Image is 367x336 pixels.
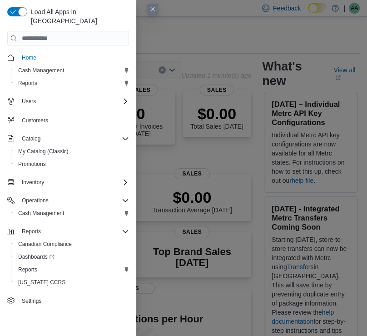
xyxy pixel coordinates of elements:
span: Canadian Compliance [15,239,129,250]
span: Inventory [22,179,44,186]
a: My Catalog (Classic) [15,146,72,157]
span: Reports [18,226,129,237]
span: Reports [22,228,41,235]
span: My Catalog (Classic) [15,146,129,157]
span: Operations [18,195,129,206]
button: Reports [18,226,45,237]
button: Operations [4,194,133,207]
button: Promotions [11,158,133,171]
span: Dashboards [15,251,129,262]
button: Settings [4,294,133,307]
button: Reports [11,77,133,90]
span: Users [22,98,36,105]
button: Home [4,51,133,64]
span: Washington CCRS [15,277,129,288]
span: Customers [18,114,129,125]
a: [US_STATE] CCRS [15,277,69,288]
span: Catalog [22,135,40,142]
button: Close this dialog [147,4,158,15]
button: Inventory [4,176,133,189]
a: Cash Management [15,208,68,219]
button: Canadian Compliance [11,238,133,251]
span: Settings [22,297,41,305]
a: Canadian Compliance [15,239,75,250]
button: Operations [18,195,52,206]
button: Customers [4,113,133,126]
span: Catalog [18,133,129,144]
span: Cash Management [18,67,64,74]
button: Reports [11,263,133,276]
span: Operations [22,197,49,204]
button: Users [4,95,133,108]
span: Cash Management [18,210,64,217]
a: Reports [15,78,41,89]
a: Reports [15,264,41,275]
span: Canadian Compliance [18,241,72,248]
span: Promotions [15,159,129,170]
span: My Catalog (Classic) [18,148,69,155]
button: [US_STATE] CCRS [11,276,133,289]
span: Dashboards [18,253,55,261]
span: Reports [18,266,37,273]
span: Home [18,52,129,63]
button: Catalog [4,132,133,145]
a: Dashboards [11,251,133,263]
button: My Catalog (Classic) [11,145,133,158]
a: Home [18,52,40,63]
span: Inventory [18,177,129,188]
a: Settings [18,296,45,306]
button: Catalog [18,133,44,144]
span: Reports [15,264,129,275]
span: [US_STATE] CCRS [18,279,65,286]
button: Cash Management [11,207,133,220]
span: Settings [18,295,129,306]
span: Cash Management [15,65,129,76]
button: Inventory [18,177,48,188]
span: Home [22,54,36,61]
button: Reports [4,225,133,238]
span: Promotions [18,160,46,168]
nav: Complex example [7,47,129,309]
span: Customers [22,117,48,124]
a: Dashboards [15,251,58,262]
a: Customers [18,115,52,126]
span: Load All Apps in [GEOGRAPHIC_DATA] [27,7,129,25]
button: Users [18,96,40,107]
span: Reports [15,78,129,89]
a: Cash Management [15,65,68,76]
span: Reports [18,80,37,87]
span: Cash Management [15,208,129,219]
a: Promotions [15,159,50,170]
button: Cash Management [11,64,133,77]
span: Users [18,96,129,107]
